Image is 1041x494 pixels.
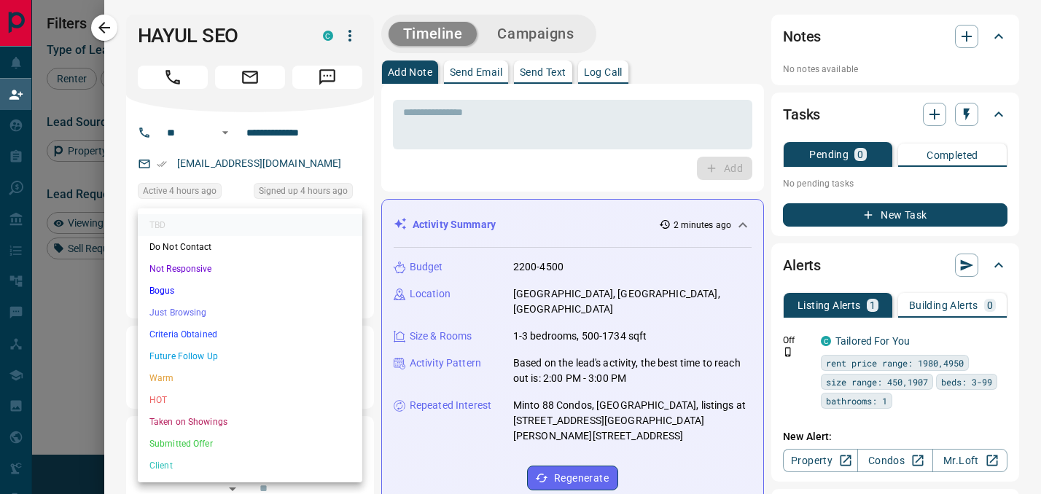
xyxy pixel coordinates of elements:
li: Submitted Offer [138,433,362,455]
li: Bogus [138,280,362,302]
li: Do Not Contact [138,236,362,258]
li: Client [138,455,362,477]
li: Future Follow Up [138,345,362,367]
li: Just Browsing [138,302,362,324]
li: Warm [138,367,362,389]
li: HOT [138,389,362,411]
li: Criteria Obtained [138,324,362,345]
li: Taken on Showings [138,411,362,433]
li: Not Responsive [138,258,362,280]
